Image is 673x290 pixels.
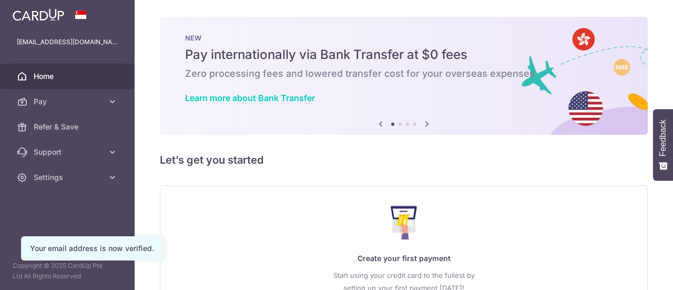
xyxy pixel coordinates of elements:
[160,152,648,168] h5: Let’s get you started
[658,119,668,156] span: Feedback
[391,206,417,239] img: Make Payment
[30,243,154,254] div: Your email address is now verified.
[181,252,626,265] p: Create your first payment
[185,67,623,80] h6: Zero processing fees and lowered transfer cost for your overseas expenses
[17,37,118,47] p: [EMAIL_ADDRESS][DOMAIN_NAME]
[34,122,103,132] span: Refer & Save
[185,34,623,42] p: NEW
[34,147,103,157] span: Support
[34,96,103,107] span: Pay
[653,109,673,181] button: Feedback - Show survey
[185,93,315,103] a: Learn more about Bank Transfer
[13,8,64,21] img: CardUp
[34,172,103,183] span: Settings
[34,71,103,82] span: Home
[160,17,648,135] img: Bank transfer banner
[606,258,662,285] iframe: Opens a widget where you can find more information
[185,46,623,63] h5: Pay internationally via Bank Transfer at $0 fees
